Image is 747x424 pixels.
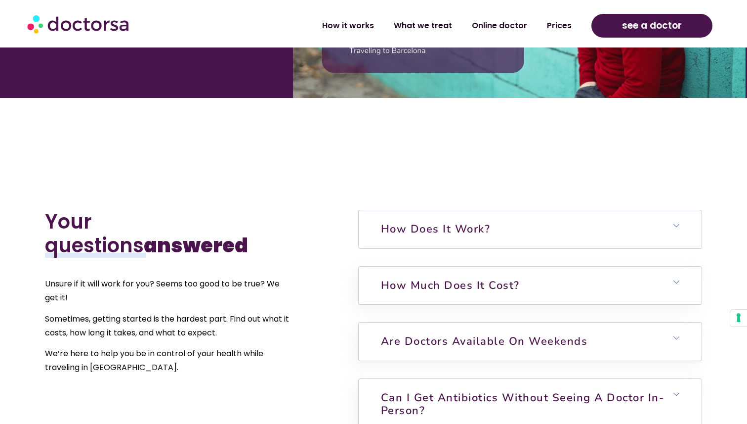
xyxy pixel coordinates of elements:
[359,323,702,360] h6: Are doctors available on weekends
[312,14,384,37] a: How it works
[462,14,537,37] a: Online doctor
[197,14,581,37] nav: Menu
[622,18,682,34] span: see a doctor
[359,210,702,248] h6: How does it work?
[45,347,292,375] p: We’re here to help you be in control of your health while traveling in [GEOGRAPHIC_DATA].
[359,267,702,304] h6: How much does it cost?
[381,390,664,418] a: Can I get antibiotics without seeing a doctor in-person?
[45,312,292,340] p: Sometimes, getting started is the hardest part. Find out what it costs, how long it takes, and wh...
[384,14,462,37] a: What we treat
[144,232,248,259] b: answered
[381,334,588,349] a: Are doctors available on weekends
[537,14,581,37] a: Prices
[381,222,491,236] a: How does it work?
[45,210,292,257] h2: Your questions
[730,310,747,327] button: Your consent preferences for tracking technologies
[45,277,292,305] p: Unsure if it will work for you? Seems too good to be true? We get it!
[381,278,520,293] a: How much does it cost?
[591,14,712,38] a: see a doctor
